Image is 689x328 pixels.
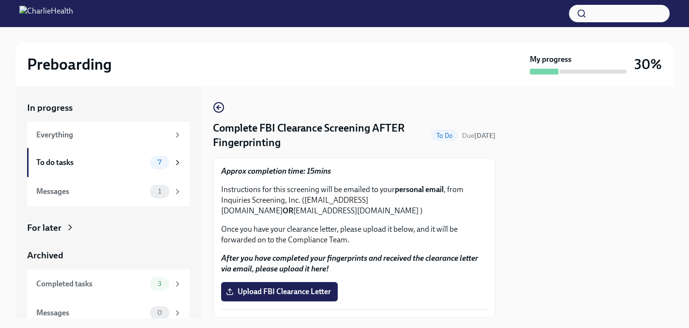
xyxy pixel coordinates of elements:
[27,148,190,177] a: To do tasks7
[213,121,427,150] h4: Complete FBI Clearance Screening AFTER Fingerprinting
[27,102,190,114] a: In progress
[221,184,487,216] p: Instructions for this screening will be emailed to your , from Inquiries Screening, Inc. ([EMAIL_...
[152,159,167,166] span: 7
[152,280,167,287] span: 3
[36,130,169,140] div: Everything
[27,122,190,148] a: Everything
[431,132,458,139] span: To Do
[36,279,146,289] div: Completed tasks
[151,309,168,316] span: 0
[221,166,331,176] strong: Approx completion time: 15mins
[27,249,190,262] a: Archived
[395,185,444,194] strong: personal email
[221,282,338,301] label: Upload FBI Clearance Letter
[221,224,487,245] p: Once you have your clearance letter, please upload it below, and it will be forwarded on to the C...
[19,6,73,21] img: CharlieHealth
[36,308,146,318] div: Messages
[36,157,146,168] div: To do tasks
[27,269,190,298] a: Completed tasks3
[27,177,190,206] a: Messages1
[36,186,146,197] div: Messages
[152,188,167,195] span: 1
[462,132,495,140] span: Due
[27,222,61,234] div: For later
[634,56,662,73] h3: 30%
[462,131,495,140] span: October 9th, 2025 09:00
[27,222,190,234] a: For later
[27,55,112,74] h2: Preboarding
[27,298,190,328] a: Messages0
[283,206,293,215] strong: OR
[221,253,478,273] strong: After you have completed your fingerprints and received the clearance letter via email, please up...
[530,54,571,65] strong: My progress
[474,132,495,140] strong: [DATE]
[228,287,331,297] span: Upload FBI Clearance Letter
